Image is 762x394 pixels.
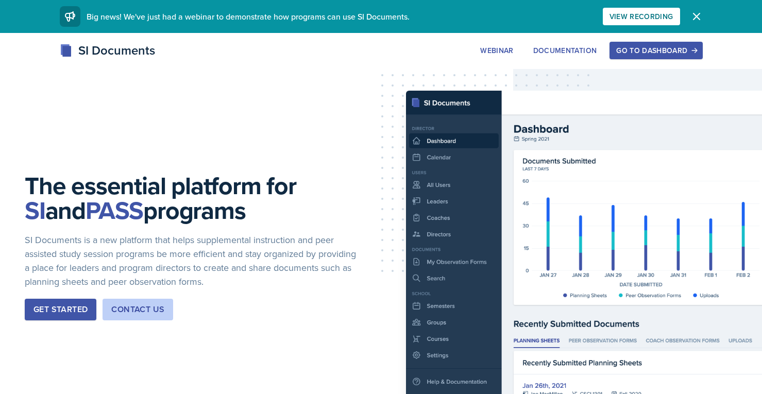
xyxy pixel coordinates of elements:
div: Go to Dashboard [616,46,696,55]
button: Go to Dashboard [609,42,702,59]
button: Get Started [25,299,96,320]
button: View Recording [603,8,680,25]
button: Contact Us [103,299,173,320]
div: Webinar [480,46,513,55]
div: SI Documents [60,41,155,60]
div: Documentation [533,46,597,55]
div: View Recording [609,12,673,21]
button: Documentation [527,42,604,59]
div: Get Started [33,303,88,316]
button: Webinar [473,42,520,59]
span: Big news! We've just had a webinar to demonstrate how programs can use SI Documents. [87,11,410,22]
div: Contact Us [111,303,164,316]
